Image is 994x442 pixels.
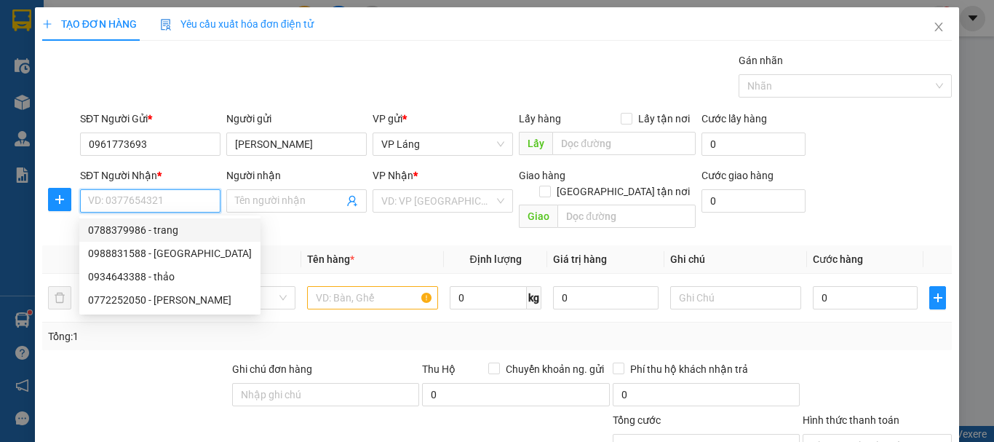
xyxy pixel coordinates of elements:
div: Tổng: 1 [48,328,385,344]
div: 0788379986 - trang [88,222,252,238]
input: VD: Bàn, Ghế [307,286,438,309]
span: Chuyển khoản ng. gửi [500,361,610,377]
div: 0772252050 - xuân đào [79,288,261,312]
button: Close [918,7,959,48]
img: logo [7,58,81,132]
label: Cước lấy hàng [701,113,767,125]
label: Cước giao hàng [701,170,774,181]
input: Ghi chú đơn hàng [232,383,419,406]
input: Cước lấy hàng [701,133,806,156]
span: plus [930,292,945,304]
div: 0934643388 - thảo [79,265,261,288]
div: 0788379986 - trang [79,218,261,242]
div: 0988831588 - Hà Vân [79,242,261,265]
button: plus [48,188,71,211]
span: VP Nhận [373,170,413,181]
span: Yêu cầu xuất hóa đơn điện tử [160,18,314,30]
input: Dọc đường [552,132,696,155]
input: 0 [553,286,658,309]
th: Ghi chú [664,245,807,274]
div: SĐT Người Nhận [80,167,220,183]
span: Phí thu hộ khách nhận trả [624,361,754,377]
input: Dọc đường [557,205,696,228]
img: icon [160,19,172,31]
div: Người gửi [226,111,367,127]
span: Thu Hộ [422,363,456,375]
button: plus [929,286,946,309]
label: Hình thức thanh toán [803,414,899,426]
div: SĐT Người Gửi [80,111,220,127]
span: close [933,21,945,33]
span: Cước hàng [813,253,863,265]
button: delete [48,286,71,309]
span: VP Láng [381,133,504,155]
div: 0988831588 - [GEOGRAPHIC_DATA] [88,245,252,261]
span: Giá trị hàng [553,253,607,265]
span: Tên hàng [307,253,354,265]
input: Ghi Chú [670,286,801,309]
div: VP gửi [373,111,513,127]
span: Lấy tận nơi [632,111,696,127]
input: Cước giao hàng [701,189,806,213]
span: Lấy [519,132,552,155]
span: Lấy hàng [519,113,561,125]
span: plus [49,194,71,205]
div: 0934643388 - thảo [88,269,252,285]
span: user-add [346,195,358,207]
span: Giao hàng [519,170,565,181]
span: TẠO ĐƠN HÀNG [42,18,137,30]
span: Định lượng [469,253,521,265]
span: kg [527,286,541,309]
div: 0772252050 - [PERSON_NAME] [88,292,252,308]
label: Ghi chú đơn hàng [232,363,312,375]
span: Giao [519,205,557,228]
span: Chuyển phát nhanh: [GEOGRAPHIC_DATA] - [GEOGRAPHIC_DATA] [82,63,208,114]
span: plus [42,19,52,29]
span: Tổng cước [613,414,661,426]
strong: CHUYỂN PHÁT NHANH VIP ANH HUY [90,12,199,59]
span: [GEOGRAPHIC_DATA] tận nơi [551,183,696,200]
label: Gán nhãn [739,55,783,66]
div: Người nhận [226,167,367,183]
